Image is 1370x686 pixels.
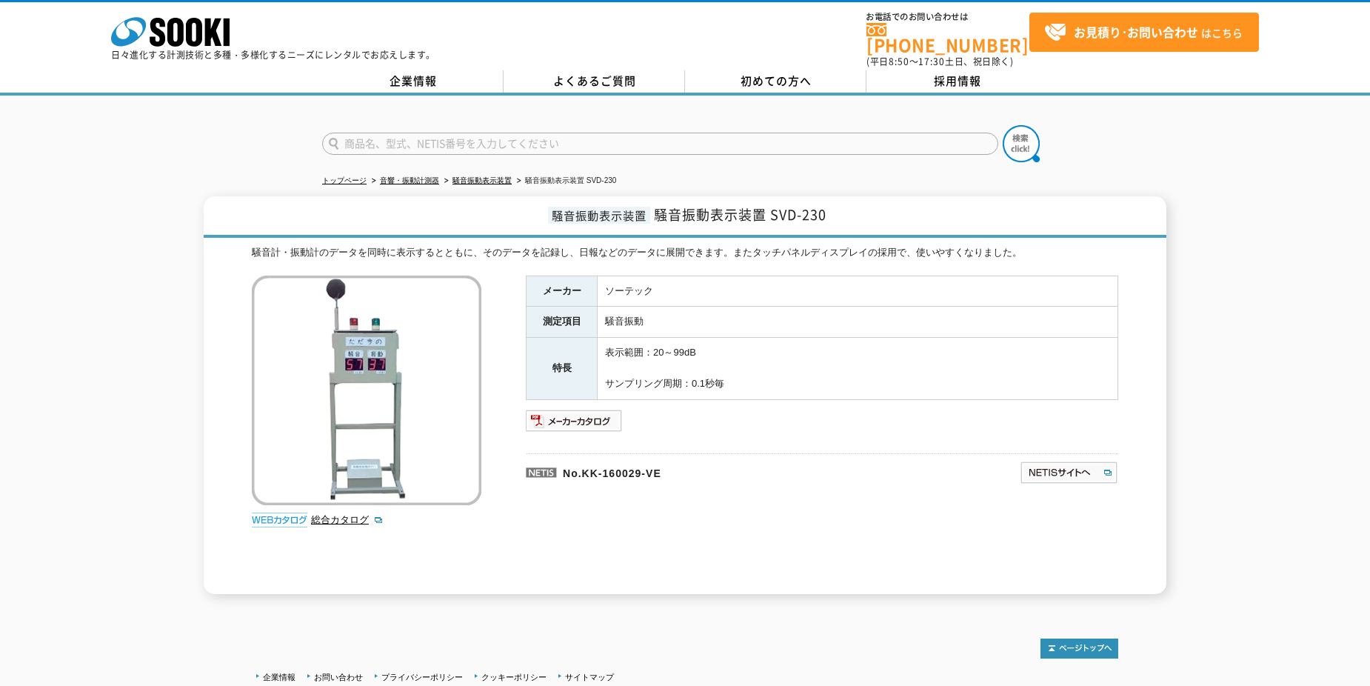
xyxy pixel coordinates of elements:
span: 騒音振動表示装置 [548,207,650,224]
th: メーカー [527,276,598,307]
a: 騒音振動表示装置 [452,176,512,184]
a: お見積り･お問い合わせはこちら [1029,13,1259,52]
a: 音響・振動計測器 [380,176,439,184]
a: クッキーポリシー [481,673,547,682]
span: はこちら [1044,21,1243,44]
li: 騒音振動表示装置 SVD-230 [514,173,616,189]
a: 初めての方へ [685,70,866,93]
strong: お見積り･お問い合わせ [1074,23,1198,41]
a: [PHONE_NUMBER] [866,23,1029,53]
span: 17:30 [918,55,945,68]
img: webカタログ [252,513,307,527]
p: No.KK-160029-VE [526,453,877,489]
a: トップページ [322,176,367,184]
th: 測定項目 [527,307,598,338]
a: 企業情報 [322,70,504,93]
span: 初めての方へ [741,73,812,89]
td: 表示範囲：20～99dB サンプリング周期：0.1秒毎 [598,338,1118,399]
td: ソーテック [598,276,1118,307]
img: 騒音振動表示装置 SVD-230 [252,276,481,505]
input: 商品名、型式、NETIS番号を入力してください [322,133,998,155]
td: 騒音振動 [598,307,1118,338]
span: お電話でのお問い合わせは [866,13,1029,21]
a: よくあるご質問 [504,70,685,93]
a: 企業情報 [263,673,295,682]
div: 騒音計・振動計のデータを同時に表示するとともに、そのデータを記録し、日報などのデータに展開できます。またタッチパネルディスプレイの採用で、使いやすくなりました。 [252,245,1118,261]
span: 騒音振動表示装置 SVD-230 [654,204,826,224]
img: NETISサイトへ [1020,461,1118,484]
th: 特長 [527,338,598,399]
img: メーカーカタログ [526,409,623,433]
span: 8:50 [889,55,909,68]
a: 総合カタログ [311,514,384,525]
a: 採用情報 [866,70,1048,93]
span: (平日 ～ 土日、祝日除く) [866,55,1013,68]
a: お問い合わせ [314,673,363,682]
a: プライバシーポリシー [381,673,463,682]
a: メーカーカタログ [526,419,623,430]
p: 日々進化する計測技術と多種・多様化するニーズにレンタルでお応えします。 [111,50,435,59]
img: btn_search.png [1003,125,1040,162]
img: トップページへ [1040,639,1118,659]
a: サイトマップ [565,673,614,682]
